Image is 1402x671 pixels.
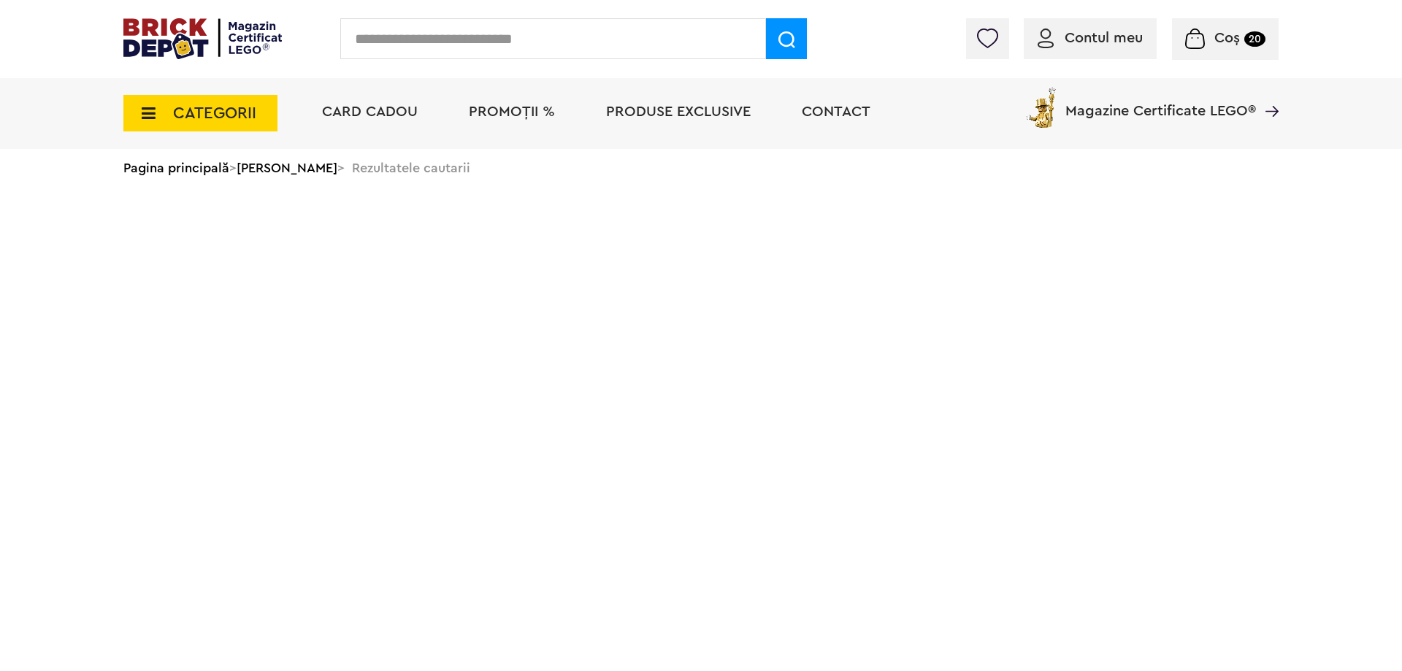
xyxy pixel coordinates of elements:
a: Pagina principală [123,161,229,175]
span: Magazine Certificate LEGO® [1065,85,1256,118]
a: PROMOȚII % [469,104,555,119]
span: Coș [1214,31,1240,45]
span: Contul meu [1065,31,1143,45]
a: Contul meu [1038,31,1143,45]
a: Produse exclusive [606,104,751,119]
a: Card Cadou [322,104,418,119]
small: 20 [1244,31,1265,47]
a: Magazine Certificate LEGO® [1256,85,1279,99]
a: [PERSON_NAME] [237,161,337,175]
span: CATEGORII [173,105,256,121]
a: Contact [802,104,870,119]
div: > > Rezultatele cautarii [123,149,1279,187]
